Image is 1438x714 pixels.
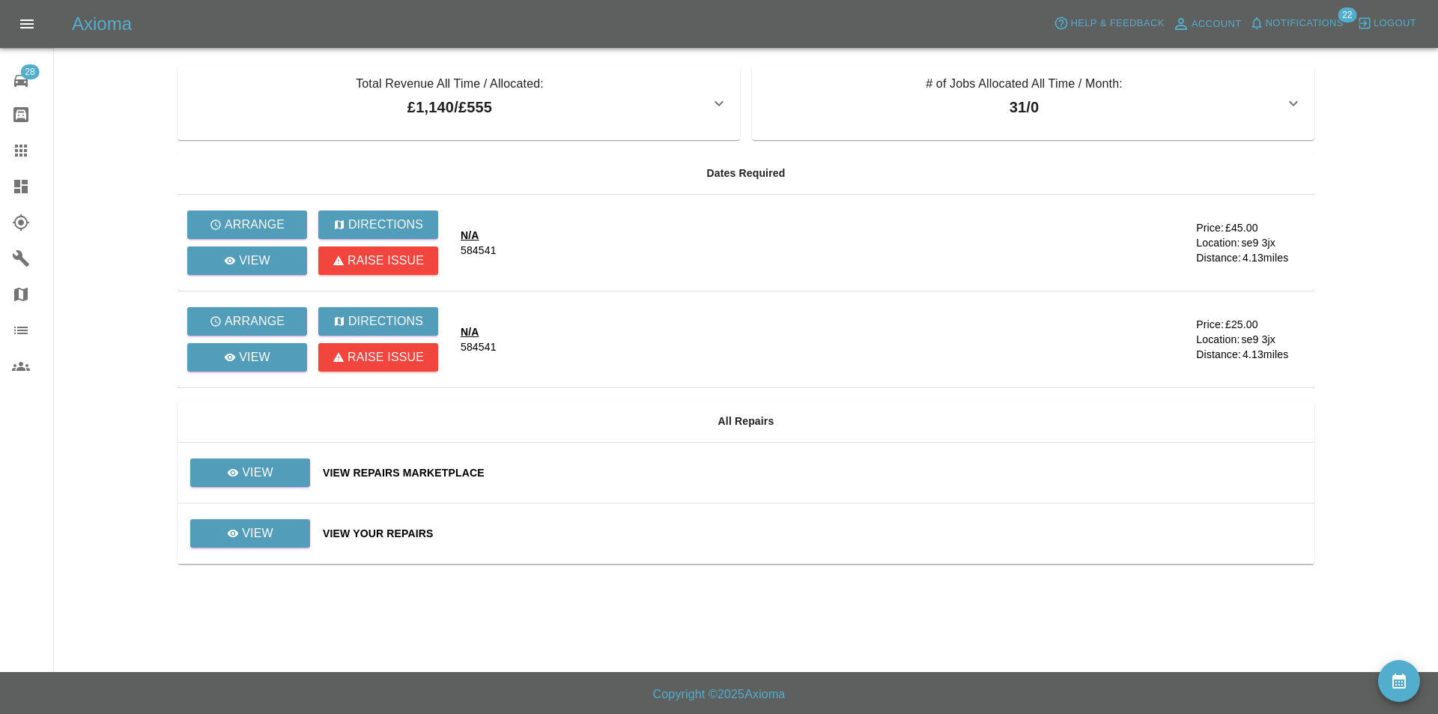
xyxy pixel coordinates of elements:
p: View [239,252,270,270]
button: Total Revenue All Time / Allocated:£1,140/£555 [178,66,740,140]
button: Logout [1353,12,1420,35]
a: View [190,519,310,548]
span: Logout [1374,15,1416,32]
div: Price: [1196,220,1224,235]
button: Notifications [1246,12,1347,35]
div: Distance: [1196,347,1241,362]
button: Arrange [187,307,307,336]
button: Arrange [187,211,307,239]
div: 584541 [461,243,497,258]
a: View Repairs Marketplace [323,465,1302,480]
a: View [187,343,307,372]
button: Directions [318,211,438,239]
a: View [189,466,311,478]
a: View [189,527,311,539]
button: Raise issue [318,246,438,275]
div: Distance: [1196,250,1241,265]
h5: Axioma [72,12,132,36]
p: 31 / 0 [764,96,1284,118]
div: N/A [461,228,497,243]
p: Arrange [225,312,285,330]
span: Help & Feedback [1070,15,1164,32]
h6: Copyright © 2025 Axioma [12,684,1426,705]
p: Raise issue [348,252,424,270]
p: Arrange [225,216,285,234]
a: N/A584541 [461,324,1119,354]
p: Directions [348,312,423,330]
p: View [242,464,273,482]
p: # of Jobs Allocated All Time / Month: [764,75,1284,96]
a: N/A584541 [461,228,1119,258]
p: £1,140 / £555 [189,96,710,118]
div: se9 3jx [1241,332,1275,347]
th: Dates Required [178,152,1314,195]
div: £45.00 [1225,220,1258,235]
span: Account [1192,16,1242,33]
p: View [239,348,270,366]
button: Help & Feedback [1050,12,1168,35]
button: Directions [318,307,438,336]
div: N/A [461,324,497,339]
div: Price: [1196,317,1224,332]
a: Account [1168,12,1246,36]
span: 22 [1338,7,1356,22]
div: 584541 [461,339,497,354]
p: Total Revenue All Time / Allocated: [189,75,710,96]
a: Price:£45.00Location:se9 3jxDistance:4.13miles [1131,220,1302,265]
th: All Repairs [178,400,1314,443]
div: 4.13 miles [1243,250,1302,265]
div: Location: [1196,332,1240,347]
button: availability [1378,660,1420,702]
span: Notifications [1266,15,1344,32]
button: Raise issue [318,343,438,372]
span: 28 [20,64,39,79]
p: View [242,524,273,542]
p: Directions [348,216,423,234]
div: se9 3jx [1241,235,1275,250]
div: 4.13 miles [1243,347,1302,362]
a: View [187,246,307,275]
a: View [190,459,310,487]
div: Location: [1196,235,1240,250]
div: £25.00 [1225,317,1258,332]
button: # of Jobs Allocated All Time / Month:31/0 [752,66,1314,140]
button: Open drawer [9,6,45,42]
a: View Your Repairs [323,526,1302,541]
a: Price:£25.00Location:se9 3jxDistance:4.13miles [1131,317,1302,362]
p: Raise issue [348,348,424,366]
